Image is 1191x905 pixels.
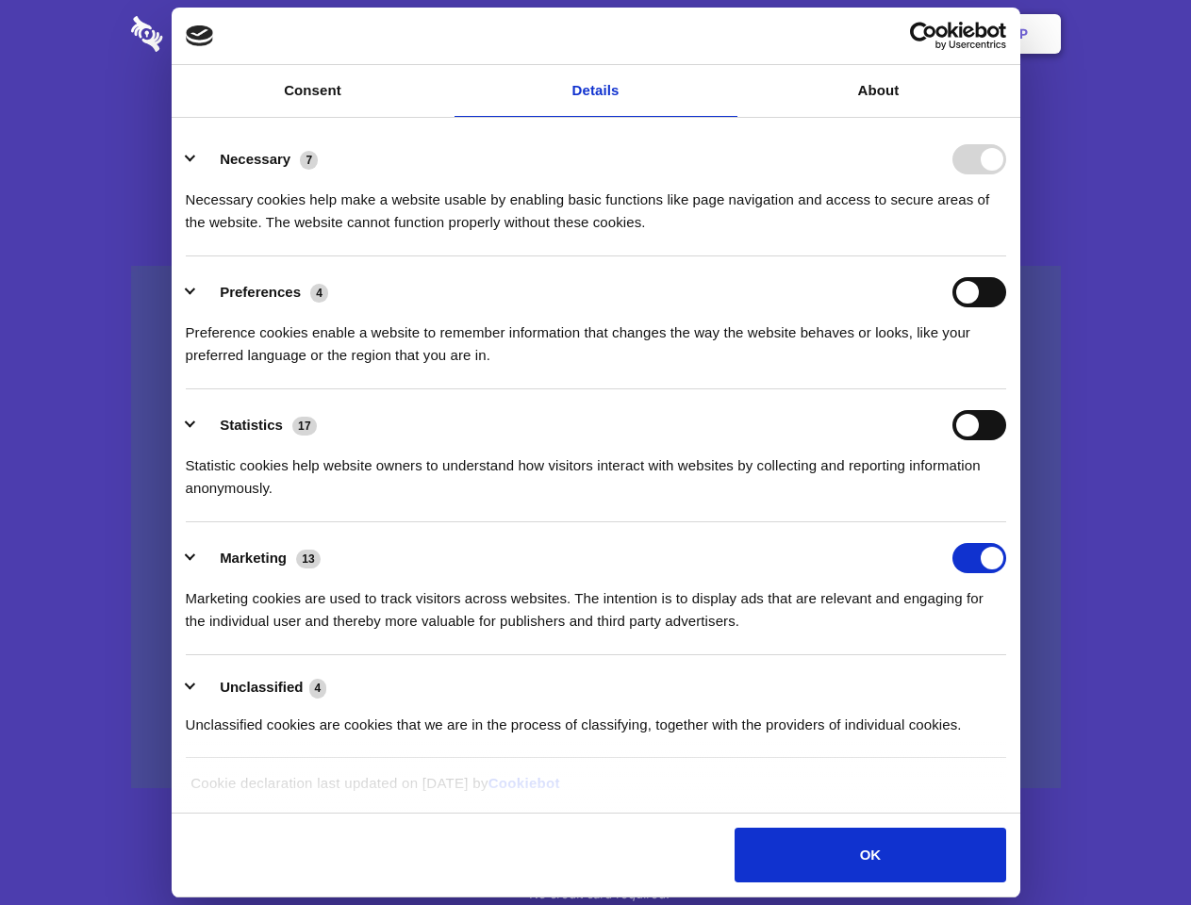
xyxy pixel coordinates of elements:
label: Necessary [220,151,290,167]
button: Statistics (17) [186,410,329,440]
a: About [737,65,1020,117]
button: Necessary (7) [186,144,330,174]
label: Statistics [220,417,283,433]
span: 7 [300,151,318,170]
a: Contact [765,5,852,63]
div: Statistic cookies help website owners to understand how visitors interact with websites by collec... [186,440,1006,500]
img: logo-wordmark-white-trans-d4663122ce5f474addd5e946df7df03e33cb6a1c49d2221995e7729f52c070b2.svg [131,16,292,52]
h1: Eliminate Slack Data Loss. [131,85,1061,153]
a: Cookiebot [488,775,560,791]
a: Usercentrics Cookiebot - opens in a new window [841,22,1006,50]
img: logo [186,25,214,46]
iframe: Drift Widget Chat Controller [1097,811,1168,882]
a: Pricing [554,5,636,63]
a: Details [455,65,737,117]
label: Preferences [220,284,301,300]
a: Login [855,5,937,63]
button: OK [735,828,1005,882]
button: Preferences (4) [186,277,340,307]
span: 4 [309,679,327,698]
div: Marketing cookies are used to track visitors across websites. The intention is to display ads tha... [186,573,1006,633]
button: Unclassified (4) [186,676,339,699]
a: Consent [172,65,455,117]
button: Marketing (13) [186,543,333,573]
div: Unclassified cookies are cookies that we are in the process of classifying, together with the pro... [186,699,1006,736]
a: Wistia video thumbnail [131,266,1061,789]
h4: Auto-redaction of sensitive data, encrypted data sharing and self-destructing private chats. Shar... [131,172,1061,234]
span: 17 [292,417,317,436]
label: Marketing [220,550,287,566]
div: Necessary cookies help make a website usable by enabling basic functions like page navigation and... [186,174,1006,234]
span: 4 [310,284,328,303]
span: 13 [296,550,321,568]
div: Preference cookies enable a website to remember information that changes the way the website beha... [186,307,1006,367]
div: Cookie declaration last updated on [DATE] by [176,772,1015,809]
